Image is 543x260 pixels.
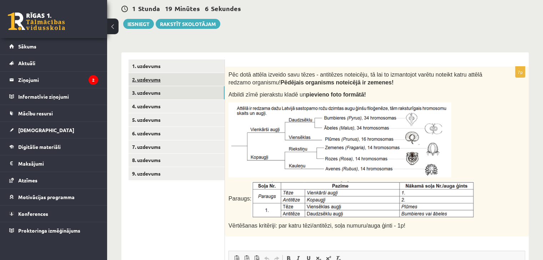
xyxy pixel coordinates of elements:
[18,43,36,50] span: Sākums
[18,227,80,234] span: Proktoringa izmēģinājums
[18,88,98,105] legend: Informatīvie ziņojumi
[228,72,482,86] span: Pēc dotā attēla izveido savu tēzes - antitēzes noteicēju, tā lai to izmantojot varētu noteikt kat...
[123,19,154,29] button: Iesniegt
[175,4,200,12] span: Minūtes
[251,181,474,217] img: A screenshot of a computer AI-generated content may be incorrect.
[228,102,451,177] img: A screenshot of a computer AI-generated content may be incorrect.
[156,19,220,29] a: Rakstīt skolotājam
[9,172,98,188] a: Atzīmes
[9,155,98,172] a: Maksājumi
[228,196,474,202] span: Paraugs:
[18,194,75,200] span: Motivācijas programma
[132,4,136,12] span: 1
[205,4,208,12] span: 6
[9,88,98,105] a: Informatīvie ziņojumi
[129,73,225,86] a: 2. uzdevums
[9,189,98,205] a: Motivācijas programma
[129,113,225,126] a: 5. uzdevums
[165,4,172,12] span: 19
[129,154,225,167] a: 8. uzdevums
[18,72,98,88] legend: Ziņojumi
[228,223,405,229] span: Vērtēšanas kritēriji: par katru tēzi/antitēzi, soļa numuru/auga ģinti - 1p!
[9,105,98,121] a: Mācību resursi
[281,79,394,85] b: Pēdējais organisms noteicējā ir zemenes!
[129,140,225,154] a: 7. uzdevums
[18,144,61,150] span: Digitālie materiāli
[18,177,37,183] span: Atzīmes
[129,167,225,180] a: 9. uzdevums
[515,66,525,78] p: 7p
[129,59,225,73] a: 1. uzdevums
[228,92,366,98] span: Atbildi zīmē pierakstu kladē un
[9,72,98,88] a: Ziņojumi2
[9,206,98,222] a: Konferences
[9,222,98,239] a: Proktoringa izmēģinājums
[129,100,225,113] a: 4. uzdevums
[8,12,65,30] a: Rīgas 1. Tālmācības vidusskola
[9,122,98,138] a: [DEMOGRAPHIC_DATA]
[18,155,98,172] legend: Maksājumi
[9,55,98,71] a: Aktuāli
[7,7,289,15] body: Bagātinātā teksta redaktors, wiswyg-editor-user-answer-47433866563060
[18,127,74,133] span: [DEMOGRAPHIC_DATA]
[129,127,225,140] a: 6. uzdevums
[138,4,160,12] span: Stunda
[18,210,48,217] span: Konferences
[9,139,98,155] a: Digitālie materiāli
[129,86,225,99] a: 3. uzdevums
[18,60,35,66] span: Aktuāli
[306,92,366,98] b: pievieno foto formātā!
[211,4,241,12] span: Sekundes
[9,38,98,54] a: Sākums
[18,110,53,116] span: Mācību resursi
[89,75,98,85] i: 2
